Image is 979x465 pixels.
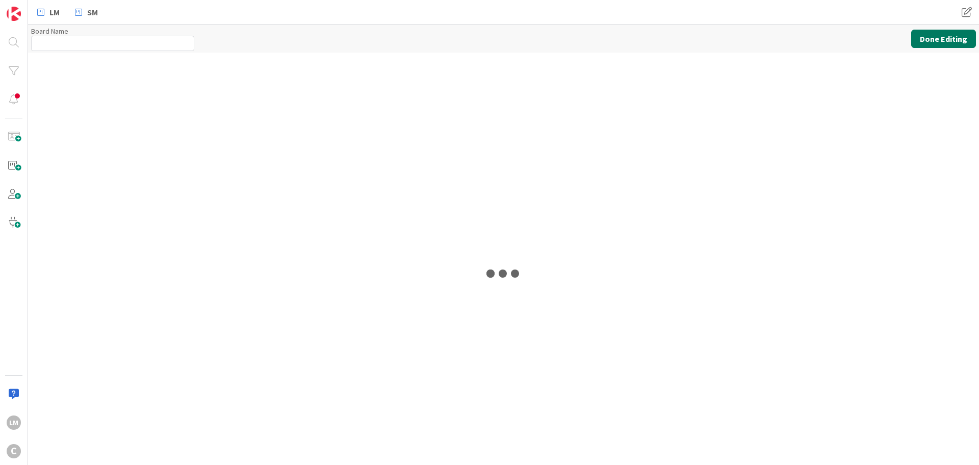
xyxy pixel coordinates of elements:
[31,27,68,36] label: Board Name
[69,3,104,21] a: SM
[7,7,21,21] img: Visit kanbanzone.com
[87,6,98,18] span: SM
[49,6,60,18] span: LM
[7,444,21,458] div: C
[7,415,21,430] div: LM
[31,3,66,21] a: LM
[911,30,976,48] button: Done Editing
